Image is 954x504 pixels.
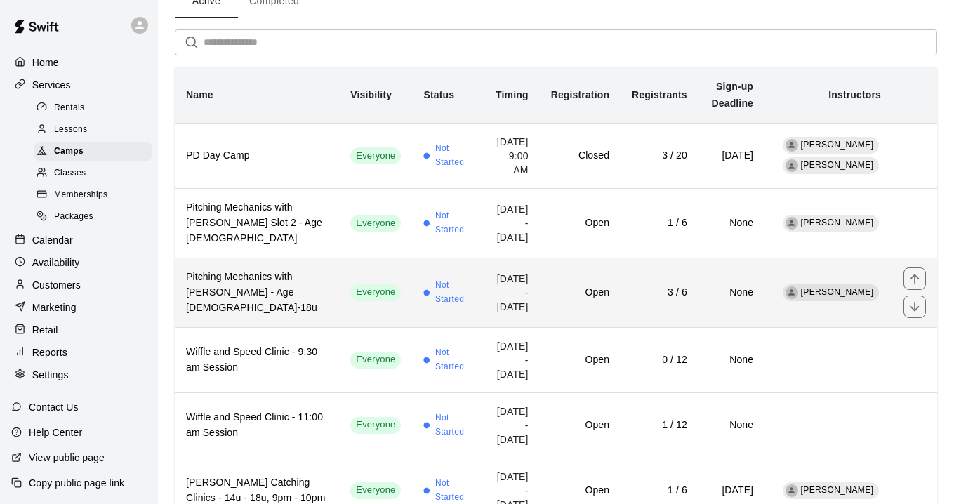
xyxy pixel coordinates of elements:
span: Everyone [350,353,401,366]
div: David Bruinsma [786,286,798,299]
span: Classes [54,166,86,180]
h6: Open [551,483,609,498]
b: Registrants [632,89,687,100]
a: Settings [11,364,147,385]
div: Eric Martin [786,159,798,172]
b: Visibility [350,89,392,100]
div: Memberships [34,185,152,205]
h6: [DATE] [710,148,753,164]
p: Marketing [32,300,77,314]
h6: None [710,285,753,300]
h6: PD Day Camp [186,148,328,164]
h6: Wiffle and Speed Clinic - 9:30 am Session [186,345,328,376]
div: This service is visible to all of your customers [350,284,401,301]
h6: Open [551,418,609,433]
a: Availability [11,252,147,273]
h6: Open [551,215,609,231]
p: Reports [32,345,67,359]
p: Retail [32,323,58,337]
div: This service is visible to all of your customers [350,147,401,164]
span: Everyone [350,150,401,163]
p: View public page [29,451,105,465]
a: Retail [11,319,147,340]
div: Classes [34,164,152,183]
p: Home [32,55,59,69]
td: [DATE] - [DATE] [482,258,539,327]
p: Help Center [29,425,82,439]
span: [PERSON_NAME] [801,287,874,297]
p: Contact Us [29,400,79,414]
span: Not Started [435,209,471,237]
a: Camps [34,141,158,163]
span: Memberships [54,188,107,202]
div: Packages [34,207,152,227]
span: Everyone [350,217,401,230]
p: Copy public page link [29,476,124,490]
a: Marketing [11,297,147,318]
h6: Open [551,285,609,300]
a: Calendar [11,230,147,251]
b: Status [423,89,454,100]
td: [DATE] - [DATE] [482,327,539,392]
span: Everyone [350,418,401,432]
h6: 0 / 12 [632,352,687,368]
h6: None [710,215,753,231]
span: Lessons [54,123,88,137]
td: [DATE] 9:00 AM [482,123,539,188]
h6: Wiffle and Speed Clinic - 11:00 am Session [186,410,328,441]
a: Rentals [34,97,158,119]
div: This service is visible to all of your customers [350,482,401,499]
span: Not Started [435,346,471,374]
button: move item up [903,267,926,290]
span: [PERSON_NAME] [801,218,874,227]
h6: [DATE] [710,483,753,498]
span: [PERSON_NAME] [801,140,874,150]
a: Services [11,74,147,95]
span: Everyone [350,286,401,299]
h6: 1 / 12 [632,418,687,433]
a: Home [11,52,147,73]
b: Instructors [828,89,881,100]
a: Packages [34,206,158,228]
div: Camps [34,142,152,161]
b: Timing [496,89,529,100]
span: Everyone [350,484,401,497]
div: Rentals [34,98,152,118]
p: Customers [32,278,81,292]
span: Rentals [54,101,85,115]
h6: 3 / 6 [632,285,687,300]
b: Sign-up Deadline [712,81,754,109]
div: Kevin Phillip [786,139,798,152]
a: Classes [34,163,158,185]
p: Availability [32,256,80,270]
a: Customers [11,274,147,296]
a: Reports [11,342,147,363]
a: Lessons [34,119,158,140]
p: Calendar [32,233,73,247]
b: Name [186,89,213,100]
span: [PERSON_NAME] [801,485,874,495]
a: Memberships [34,185,158,206]
h6: 3 / 20 [632,148,687,164]
span: Packages [54,210,93,224]
h6: None [710,418,753,433]
h6: Pitching Mechanics with [PERSON_NAME] - Age [DEMOGRAPHIC_DATA]-18u [186,270,328,316]
div: Ben Salazar [786,484,798,497]
h6: None [710,352,753,368]
span: [PERSON_NAME] [801,160,874,170]
div: This service is visible to all of your customers [350,417,401,434]
button: move item down [903,296,926,318]
h6: Closed [551,148,609,164]
span: Not Started [435,411,471,439]
span: Not Started [435,279,471,307]
div: Lessons [34,120,152,140]
td: [DATE] - [DATE] [482,392,539,458]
